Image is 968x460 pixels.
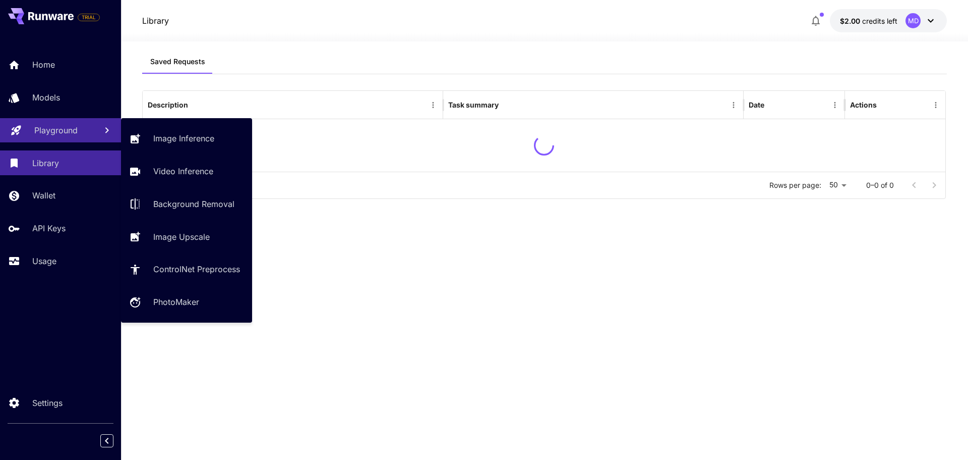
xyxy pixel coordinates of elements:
div: $1.9962 [840,16,897,26]
p: Library [142,15,169,27]
p: API Keys [32,222,66,234]
p: Home [32,59,55,71]
button: $1.9962 [830,9,947,32]
p: Image Upscale [153,231,210,243]
a: PhotoMaker [121,290,252,315]
button: Collapse sidebar [100,434,113,447]
span: credits left [862,17,897,25]
div: Actions [850,100,877,109]
p: ControlNet Preprocess [153,263,240,275]
p: Rows per page: [769,180,821,190]
p: Image Inference [153,132,214,144]
a: ControlNet Preprocess [121,257,252,282]
div: Task summary [448,100,499,109]
a: Background Removal [121,192,252,217]
div: 50 [825,178,850,192]
p: Models [32,91,60,104]
button: Menu [929,98,943,112]
div: Collapse sidebar [108,432,121,450]
a: Image Upscale [121,224,252,249]
p: Library [32,157,59,169]
button: Sort [500,98,514,112]
div: Date [749,100,764,109]
div: Description [148,100,188,109]
p: Video Inference [153,165,213,177]
a: Image Inference [121,126,252,151]
button: Menu [426,98,440,112]
button: Menu [828,98,842,112]
button: Menu [727,98,741,112]
p: Usage [32,255,56,267]
p: Settings [32,397,63,409]
button: Sort [189,98,203,112]
span: $2.00 [840,17,862,25]
span: Saved Requests [150,57,205,66]
p: Playground [34,124,78,136]
div: MD [905,13,921,28]
p: 0–0 of 0 [866,180,894,190]
span: TRIAL [78,14,99,21]
a: Video Inference [121,159,252,184]
p: PhotoMaker [153,296,199,308]
p: Wallet [32,189,55,201]
span: Add your payment card to enable full platform functionality. [78,11,100,23]
button: Sort [765,98,779,112]
p: Background Removal [153,198,234,210]
nav: breadcrumb [142,15,169,27]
